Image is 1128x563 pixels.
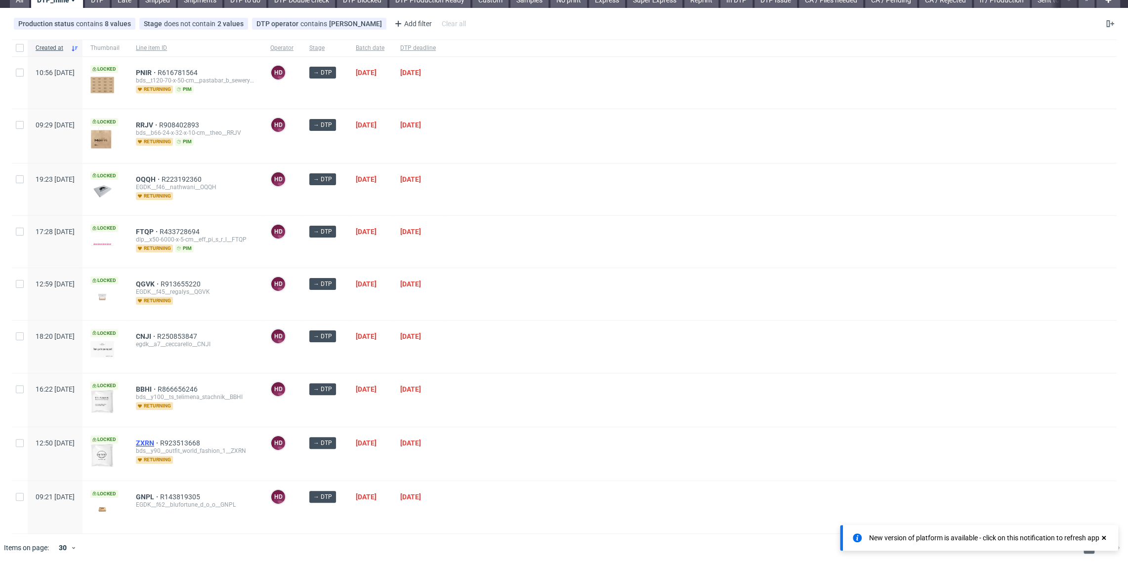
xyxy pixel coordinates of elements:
[136,332,157,340] a: CNJI
[400,385,421,393] span: [DATE]
[313,121,332,129] span: → DTP
[256,20,300,28] span: DTP operator
[313,439,332,447] span: → DTP
[158,69,200,77] a: R616781564
[161,280,203,288] span: R913655220
[18,20,76,28] span: Production status
[136,447,254,455] div: bds__y90__outfit_world_fashion_1__ZXRN
[90,390,114,413] img: version_two_editor_design
[90,44,120,52] span: Thumbnail
[158,385,200,393] a: R866656246
[90,65,118,73] span: Locked
[356,439,376,447] span: [DATE]
[90,382,118,390] span: Locked
[90,443,114,467] img: version_two_editor_design
[400,44,436,52] span: DTP deadline
[136,393,254,401] div: bds__y100__ts_telimena_stachnik__BBHI
[356,175,376,183] span: [DATE]
[90,277,118,284] span: Locked
[36,385,75,393] span: 16:22 [DATE]
[329,20,382,28] div: [PERSON_NAME]
[400,228,421,236] span: [DATE]
[313,332,332,341] span: → DTP
[4,543,49,553] span: Items on page:
[136,175,162,183] a: OQQH
[300,20,329,28] span: contains
[144,20,164,28] span: Stage
[160,439,202,447] a: R923513668
[271,382,285,396] figcaption: HD
[271,172,285,186] figcaption: HD
[356,332,376,340] span: [DATE]
[136,121,159,129] a: RRJV
[90,185,114,198] img: data
[390,16,434,32] div: Add filter
[36,69,75,77] span: 10:56 [DATE]
[356,228,376,236] span: [DATE]
[175,85,194,93] span: pim
[90,436,118,443] span: Locked
[313,227,332,236] span: → DTP
[136,44,254,52] span: Line item ID
[36,439,75,447] span: 12:50 [DATE]
[136,385,158,393] a: BBHI
[160,493,202,501] a: R143819305
[136,244,173,252] span: returning
[313,68,332,77] span: → DTP
[90,490,118,498] span: Locked
[136,85,173,93] span: returning
[400,69,421,77] span: [DATE]
[157,332,199,340] span: R250853847
[271,329,285,343] figcaption: HD
[90,242,114,246] img: version_two_editor_design
[90,503,114,516] img: version_two_editor_design
[313,385,332,394] span: → DTP
[36,228,75,236] span: 17:28 [DATE]
[400,332,421,340] span: [DATE]
[271,225,285,239] figcaption: HD
[136,493,160,501] a: GNPL
[400,493,421,501] span: [DATE]
[136,439,160,447] a: ZXRN
[869,533,1099,543] div: New version of platform is available - click on this notification to refresh app
[136,280,161,288] span: QGVK
[136,129,254,137] div: bds__b66-24-x-32-x-10-cm__theo__RRJV
[356,385,376,393] span: [DATE]
[175,244,194,252] span: pim
[36,493,75,501] span: 09:21 [DATE]
[136,228,160,236] a: FTQP
[136,69,158,77] a: PNIR
[136,340,254,348] div: egdk__a7__ceccarello__CNJI
[36,121,75,129] span: 09:29 [DATE]
[53,541,71,555] div: 30
[400,121,421,129] span: [DATE]
[356,493,376,501] span: [DATE]
[90,329,118,337] span: Locked
[356,69,376,77] span: [DATE]
[271,436,285,450] figcaption: HD
[217,20,244,28] div: 2 values
[160,228,202,236] a: R433728694
[136,456,173,464] span: returning
[356,280,376,288] span: [DATE]
[271,66,285,80] figcaption: HD
[36,280,75,288] span: 12:59 [DATE]
[90,341,114,358] img: version_two_editor_design
[136,501,254,509] div: EGDK__f62__blufortune_d_o_o__GNPL
[76,20,105,28] span: contains
[136,288,254,296] div: EGDK__f45__regalys__QGVK
[440,17,468,31] div: Clear all
[271,118,285,132] figcaption: HD
[90,172,118,180] span: Locked
[313,492,332,501] span: → DTP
